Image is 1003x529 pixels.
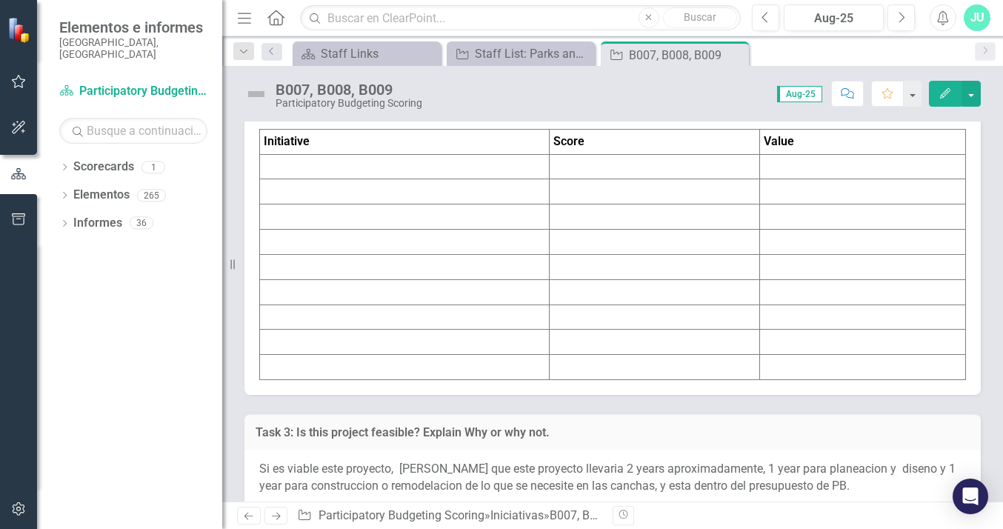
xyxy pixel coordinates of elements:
img: ClearPoint Strategy [7,16,33,42]
div: Staff List: Parks and Recreation (Spanish) [475,44,591,63]
button: JU [964,4,990,31]
div: » » [297,508,602,525]
a: Scorecards [73,159,134,176]
a: Iniciativas [490,508,544,522]
div: Open Intercom Messenger [953,479,988,514]
div: Aug-25 [789,10,879,27]
button: Buscar [663,7,737,28]
img: Not Defined [244,82,268,106]
a: Staff List: Parks and Recreation (Spanish) [450,44,591,63]
input: Busque a continuación... [59,118,207,144]
a: Informes [73,215,122,232]
input: Buscar en ClearPoint... [300,5,741,31]
div: B007, B008, B009 [550,508,642,522]
span: Buscar [684,11,716,23]
div: 1 [141,161,165,173]
span: Si es viable este proyecto, [PERSON_NAME] que este proyecto llevaria 2 years aproximadamente, 1 y... [259,462,956,493]
div: B007, B008, B009 [629,46,745,64]
div: B007, B008, B009 [276,81,422,98]
div: Participatory Budgeting Scoring [276,98,422,109]
a: Participatory Budgeting Scoring [59,83,207,100]
div: 265 [137,189,166,202]
strong: Score [553,134,584,148]
small: [GEOGRAPHIC_DATA], [GEOGRAPHIC_DATA] [59,36,207,61]
span: Elementos e informes [59,19,207,36]
h3: Task 3: Is this project feasible? Explain Why or why not. [256,426,970,439]
div: Staff Links [321,44,437,63]
strong: Value [764,134,794,148]
span: Aug-25 [777,86,822,102]
strong: Initiative [264,134,310,148]
a: Elementos [73,187,130,204]
div: 36 [130,217,153,230]
button: Aug-25 [784,4,884,31]
a: Participatory Budgeting Scoring [319,508,484,522]
a: Staff Links [296,44,437,63]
